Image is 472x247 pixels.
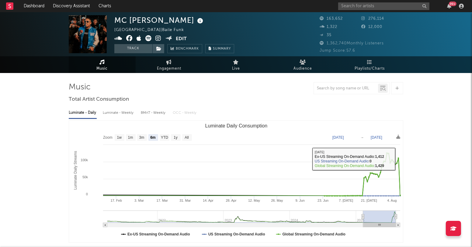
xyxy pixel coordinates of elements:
[361,199,377,202] text: 21. [DATE]
[387,199,397,202] text: 4. Aug
[232,65,240,72] span: Live
[360,135,364,140] text: →
[81,158,88,162] text: 100k
[179,199,191,202] text: 31. Mar
[185,136,189,140] text: All
[226,199,237,202] text: 28. Apr
[157,199,168,202] text: 17. Mar
[320,49,355,53] span: Jump Score: 57.6
[213,47,231,50] span: Summary
[336,56,403,73] a: Playlists/Charts
[114,26,191,34] div: [GEOGRAPHIC_DATA] | Baile Funk
[318,199,328,202] text: 23. Jun
[208,232,265,236] text: US Streaming On-Demand Audio
[320,33,331,37] span: 35
[269,56,336,73] a: Audience
[82,175,88,179] text: 50k
[69,108,97,118] div: Luminate - Daily
[362,17,384,21] span: 276,114
[128,136,133,140] text: 1m
[332,135,344,140] text: [DATE]
[139,136,144,140] text: 3m
[449,2,456,6] div: 99 +
[174,136,178,140] text: 1y
[97,65,108,72] span: Music
[314,86,378,91] input: Search by song name or URL
[161,136,168,140] text: YTD
[203,56,269,73] a: Live
[73,151,78,190] text: Luminate Daily Streams
[205,44,234,53] button: Summary
[283,232,346,236] text: Global Streaming On-Demand Audio
[141,108,167,118] div: BMAT - Weekly
[339,199,353,202] text: 7. [DATE]
[127,232,190,236] text: Ex-US Streaming On-Demand Audio
[447,4,451,9] button: 99+
[69,56,136,73] a: Music
[117,136,122,140] text: 1w
[111,199,122,202] text: 17. Feb
[86,192,88,196] text: 0
[320,25,337,29] span: 1,322
[176,45,199,53] span: Benchmark
[136,56,203,73] a: Engagement
[320,17,343,21] span: 163,652
[103,108,135,118] div: Luminate - Weekly
[114,44,152,53] button: Track
[69,96,129,103] span: Total Artist Consumption
[157,65,181,72] span: Engagement
[294,65,312,72] span: Audience
[362,25,383,29] span: 12,000
[355,65,385,72] span: Playlists/Charts
[150,136,155,140] text: 6m
[203,199,213,202] text: 14. Apr
[69,121,403,242] svg: Luminate Daily Consumption
[271,199,283,202] text: 26. May
[114,15,205,25] div: MC [PERSON_NAME]
[296,199,305,202] text: 9. Jun
[338,2,429,10] input: Search for artists
[103,136,113,140] text: Zoom
[167,44,202,53] a: Benchmark
[371,135,382,140] text: [DATE]
[320,41,384,45] span: 1,362,740 Monthly Listeners
[134,199,144,202] text: 3. Mar
[205,123,268,128] text: Luminate Daily Consumption
[248,199,260,202] text: 12. May
[176,35,187,43] button: Edit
